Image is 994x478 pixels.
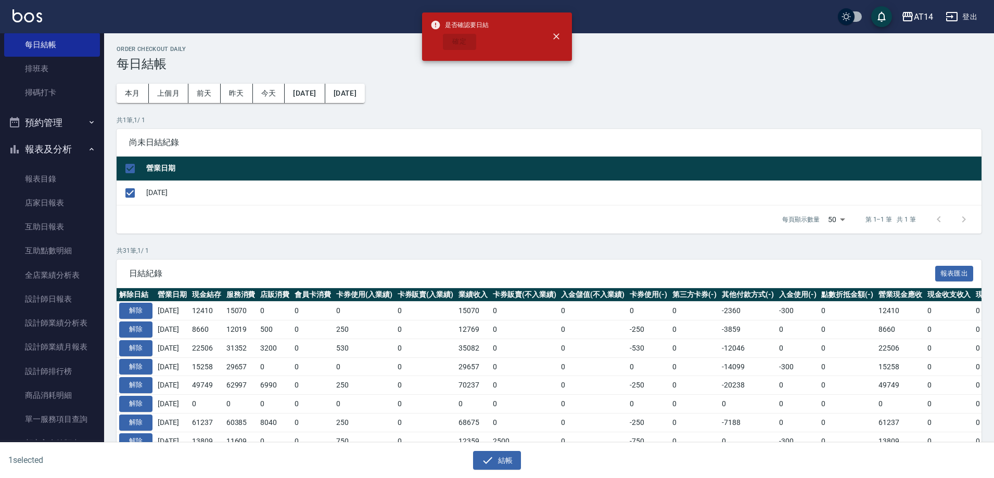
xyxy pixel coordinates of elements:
[334,320,395,339] td: 250
[456,376,490,395] td: 70237
[670,395,720,414] td: 0
[558,413,627,432] td: 0
[334,288,395,302] th: 卡券使用(入業績)
[719,413,776,432] td: -7188
[292,376,334,395] td: 0
[4,191,100,215] a: 店家日報表
[253,84,285,103] button: 今天
[155,302,189,320] td: [DATE]
[719,432,776,450] td: 0
[258,357,292,376] td: 0
[670,288,720,302] th: 第三方卡券(-)
[456,302,490,320] td: 15070
[119,359,152,375] button: 解除
[258,339,292,357] td: 3200
[395,395,456,414] td: 0
[189,432,224,450] td: 13809
[395,376,456,395] td: 0
[119,321,152,338] button: 解除
[776,413,819,432] td: 0
[144,180,982,205] td: [DATE]
[4,407,100,431] a: 單一服務項目查詢
[4,359,100,383] a: 設計師排行榜
[670,413,720,432] td: 0
[627,357,670,376] td: 0
[670,302,720,320] td: 0
[221,84,253,103] button: 昨天
[456,432,490,450] td: 12359
[925,413,974,432] td: 0
[819,376,876,395] td: 0
[119,396,152,412] button: 解除
[155,320,189,339] td: [DATE]
[456,288,490,302] th: 業績收入
[925,376,974,395] td: 0
[224,376,258,395] td: 62997
[117,84,149,103] button: 本月
[292,288,334,302] th: 會員卡消費
[189,288,224,302] th: 現金結存
[627,432,670,450] td: -750
[558,376,627,395] td: 0
[292,432,334,450] td: 0
[819,288,876,302] th: 點數折抵金額(-)
[876,413,925,432] td: 61237
[189,357,224,376] td: 15258
[119,340,152,356] button: 解除
[4,109,100,136] button: 預約管理
[334,432,395,450] td: 750
[456,357,490,376] td: 29657
[490,357,559,376] td: 0
[719,320,776,339] td: -3859
[4,335,100,359] a: 設計師業績月報表
[719,288,776,302] th: 其他付款方式(-)
[119,377,152,393] button: 解除
[897,6,937,28] button: AT14
[4,81,100,105] a: 掃碼打卡
[258,302,292,320] td: 0
[334,302,395,320] td: 0
[670,376,720,395] td: 0
[155,376,189,395] td: [DATE]
[490,339,559,357] td: 0
[776,302,819,320] td: -300
[285,84,325,103] button: [DATE]
[8,454,247,467] h6: 1 selected
[334,339,395,357] td: 530
[935,266,974,282] button: 報表匯出
[224,320,258,339] td: 12019
[224,302,258,320] td: 15070
[189,339,224,357] td: 22506
[4,287,100,311] a: 設計師日報表
[819,320,876,339] td: 0
[558,432,627,450] td: 0
[558,320,627,339] td: 0
[292,302,334,320] td: 0
[456,320,490,339] td: 12769
[876,288,925,302] th: 營業現金應收
[224,288,258,302] th: 服務消費
[4,215,100,239] a: 互助日報表
[4,57,100,81] a: 排班表
[155,395,189,414] td: [DATE]
[558,339,627,357] td: 0
[155,288,189,302] th: 營業日期
[4,263,100,287] a: 全店業績分析表
[258,395,292,414] td: 0
[4,383,100,407] a: 商品消耗明細
[4,431,100,455] a: 顧客入金餘額表
[119,433,152,449] button: 解除
[876,339,925,357] td: 22506
[819,413,876,432] td: 0
[627,288,670,302] th: 卡券使用(-)
[925,432,974,450] td: 0
[776,395,819,414] td: 0
[292,320,334,339] td: 0
[334,413,395,432] td: 250
[490,320,559,339] td: 0
[188,84,221,103] button: 前天
[117,46,982,53] h2: Order checkout daily
[258,288,292,302] th: 店販消費
[292,339,334,357] td: 0
[558,357,627,376] td: 0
